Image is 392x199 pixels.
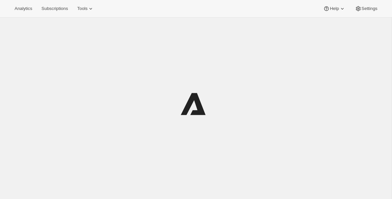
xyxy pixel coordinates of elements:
[41,6,68,11] span: Subscriptions
[15,6,32,11] span: Analytics
[362,6,377,11] span: Settings
[77,6,87,11] span: Tools
[351,4,381,13] button: Settings
[73,4,98,13] button: Tools
[11,4,36,13] button: Analytics
[330,6,339,11] span: Help
[37,4,72,13] button: Subscriptions
[319,4,349,13] button: Help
